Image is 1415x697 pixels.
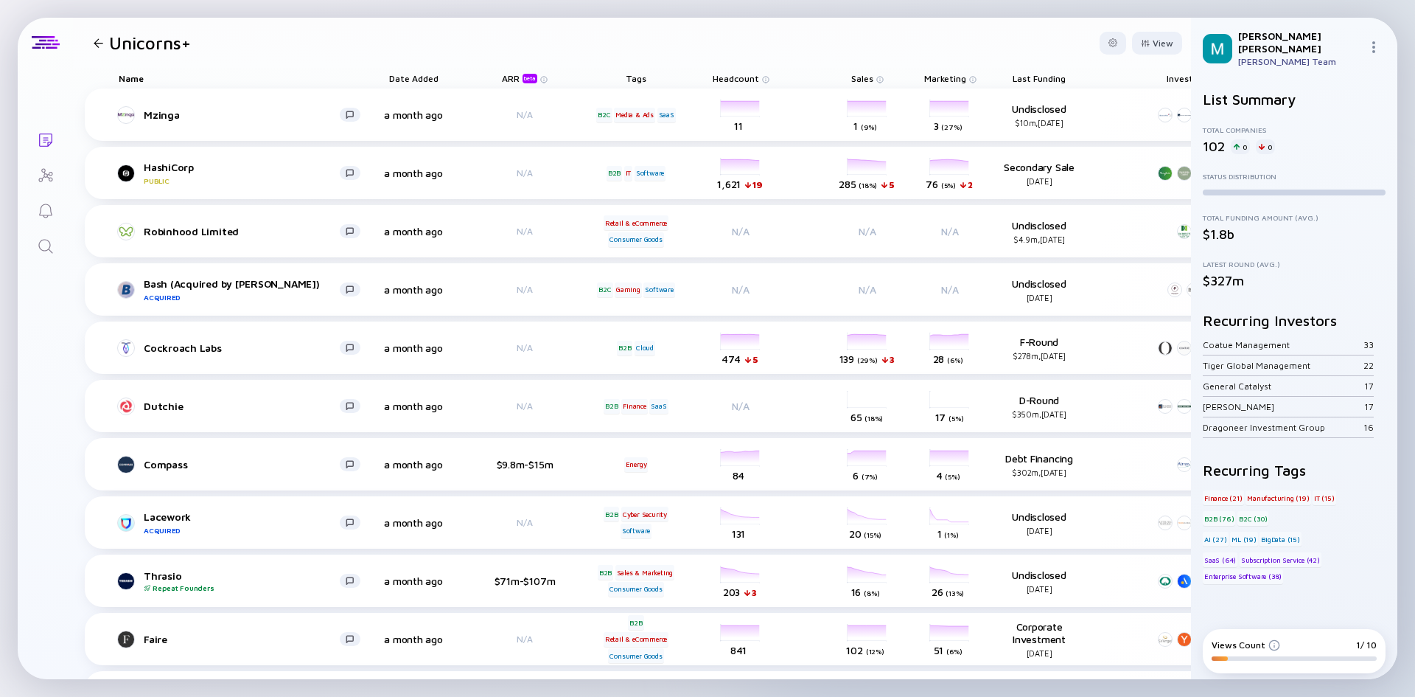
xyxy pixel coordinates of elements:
div: Coatue Management [1203,339,1363,350]
div: General Catalyst [1203,381,1364,392]
div: N/A [699,210,782,252]
a: Bash (Acquired by [PERSON_NAME])Acquired [119,277,372,302]
div: Corporate Investment [991,620,1087,658]
div: $278m, [DATE] [991,351,1087,361]
div: Tiger Global Management [1203,360,1363,371]
div: Thrasio [144,569,340,592]
div: Software [643,282,674,297]
div: B2B [617,341,632,356]
div: Undisclosed [991,103,1087,128]
div: Latest Round (Avg.) [1203,260,1386,268]
div: Name [107,68,372,89]
a: Dutchie [119,398,372,415]
a: Cockroach Labs [119,339,372,357]
div: $1.8b [1203,226,1386,242]
div: ARR [502,73,540,83]
div: Consumer Goods [608,232,663,247]
div: BigData (15) [1259,532,1302,547]
div: a month ago [372,283,455,296]
div: View [1132,32,1182,55]
div: Retail & eCommerce [604,632,668,647]
div: Compass [144,458,340,471]
a: Compass [119,456,372,474]
div: 22 [1363,360,1374,371]
div: N/A [477,109,573,120]
div: beta [523,74,537,83]
div: $9.8m-$15m [477,458,573,471]
img: Mordechai Profile Picture [1203,34,1232,63]
div: Status Distribution [1203,172,1386,181]
div: Mzinga [144,108,340,121]
div: IT (15) [1313,490,1336,505]
h2: List Summary [1203,91,1386,108]
div: Cloud [635,341,655,356]
div: 0 [1256,139,1275,154]
a: Search [18,227,73,263]
div: $71m-$107m [477,575,573,587]
div: Sales & Marketing [615,565,675,580]
div: $302m, [DATE] [991,468,1087,477]
div: Cyber Security [621,507,668,521]
div: Tags [595,68,677,89]
div: a month ago [372,225,455,237]
div: Repeat Founders [144,583,340,592]
div: Gaming [615,282,642,297]
div: Total Funding Amount (Avg.) [1203,213,1386,222]
div: $327m [1203,273,1386,288]
div: Media & Ads [614,108,655,122]
div: Undisclosed [991,219,1087,244]
div: [DATE] [991,648,1087,658]
div: a month ago [372,575,455,587]
div: N/A [699,385,782,426]
div: B2B [598,565,613,580]
a: LaceworkAcquired [119,510,372,535]
div: B2B [607,166,622,181]
div: B2B (76) [1203,511,1235,526]
div: 102 [1203,139,1225,154]
div: a month ago [372,341,455,354]
div: Dutchie [144,400,340,412]
div: Public [144,176,340,185]
div: N/A [477,400,573,412]
a: Reminders [18,192,73,227]
div: Date Added [372,68,455,89]
div: Acquired [144,293,340,302]
div: $4.9m, [DATE] [991,235,1087,244]
div: Manufacturing (19) [1245,490,1310,505]
div: [DATE] [991,584,1087,594]
div: Enterprise Software (38) [1203,569,1283,584]
div: Faire [144,633,340,645]
div: B2C (30) [1237,511,1268,526]
div: 1/ 10 [1356,639,1377,651]
div: Software [635,166,665,181]
div: a month ago [372,458,455,471]
div: SaaS [649,399,668,414]
div: [DATE] [991,176,1087,186]
div: Undisclosed [991,277,1087,302]
div: AI (27) [1203,532,1229,547]
h2: Recurring Investors [1203,312,1386,329]
span: Last Funding [1013,73,1066,84]
div: Undisclosed [991,510,1087,535]
div: N/A [477,634,573,645]
div: Dragoneer Investment Group [1203,422,1363,433]
div: 17 [1364,401,1374,412]
span: Sales [851,73,873,84]
div: ML (19) [1230,532,1258,547]
a: Investor Map [18,156,73,192]
div: SaaS [657,108,676,122]
a: Robinhood Limited [119,223,372,240]
div: SaaS (64) [1203,552,1237,567]
div: Investors [1153,68,1220,89]
div: Subscription Service (42) [1240,552,1321,567]
div: B2B [628,615,643,630]
div: [PERSON_NAME] Team [1238,56,1362,67]
div: Debt Financing [991,452,1087,477]
div: N/A [699,268,782,310]
div: N/A [477,517,573,528]
div: B2C [596,108,612,122]
div: a month ago [372,108,455,121]
div: N/A [477,284,573,295]
div: 33 [1363,339,1374,350]
div: N/A [477,226,573,237]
